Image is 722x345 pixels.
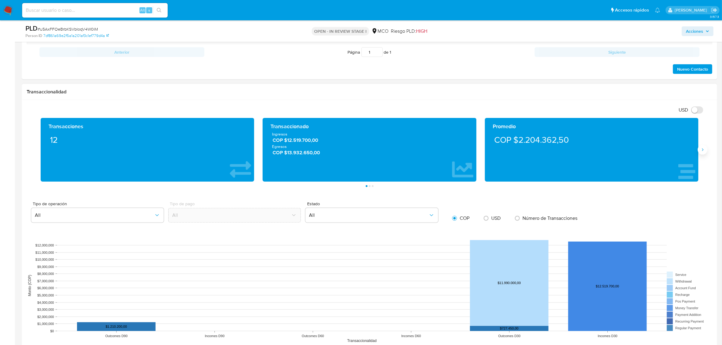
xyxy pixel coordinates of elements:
b: PLD [25,23,38,33]
div: MCO [371,28,388,35]
span: Acciones [686,26,703,36]
button: Siguiente [535,47,700,57]
span: Nuevo Contacto [677,65,708,73]
span: Accesos rápidos [615,7,649,13]
span: # u5AxFFOeBrbKSVbIoqV4W0iM [38,26,98,32]
p: felipe.cayon@mercadolibre.com [675,7,709,13]
span: Alt [140,7,145,13]
input: Buscar usuario o caso... [22,6,168,14]
h1: Transaccionalidad [27,89,712,95]
span: Página de [348,47,391,57]
span: 3.157.3 [710,14,719,19]
button: search-icon [153,6,165,15]
a: 7df861a69e2f5a1a201af3c1ef779d4a [43,33,109,39]
span: s [148,7,150,13]
span: HIGH [416,28,427,35]
a: Salir [711,7,717,13]
button: Acciones [682,26,714,36]
span: 1 [390,49,391,55]
b: Person ID [25,33,42,39]
p: OPEN - IN REVIEW STAGE I [312,27,369,35]
button: Anterior [39,47,204,57]
a: Notificaciones [655,8,660,13]
span: Riesgo PLD: [391,28,427,35]
button: Nuevo Contacto [673,64,712,74]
